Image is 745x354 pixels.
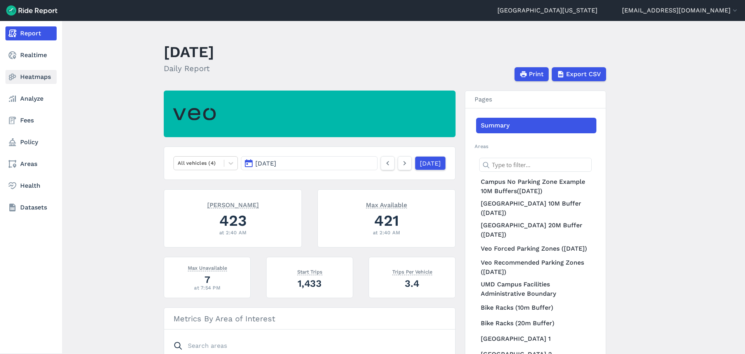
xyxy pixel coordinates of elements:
[476,256,596,278] a: Veo Recommended Parking Zones ([DATE])
[6,5,57,16] img: Ride Report
[476,197,596,219] a: [GEOGRAPHIC_DATA] 10M Buffer ([DATE])
[479,158,592,172] input: Type to filter...
[497,6,598,15] a: [GEOGRAPHIC_DATA][US_STATE]
[5,135,57,149] a: Policy
[255,160,276,167] span: [DATE]
[5,201,57,214] a: Datasets
[173,284,241,291] div: at 7:54 PM
[5,26,57,40] a: Report
[297,267,322,275] span: Start Trips
[207,201,259,208] span: [PERSON_NAME]
[476,219,596,241] a: [GEOGRAPHIC_DATA] 20M Buffer ([DATE])
[366,201,407,208] span: Max Available
[327,210,446,231] div: 421
[5,92,57,106] a: Analyze
[173,103,216,125] img: Veo
[415,156,446,170] a: [DATE]
[173,210,292,231] div: 423
[476,241,596,256] a: Veo Forced Parking Zones ([DATE])
[465,91,606,108] h3: Pages
[5,157,57,171] a: Areas
[475,143,596,150] h2: Areas
[5,179,57,193] a: Health
[164,308,455,330] h3: Metrics By Area of Interest
[476,278,596,300] a: UMD Campus Facilities Administrative Boundary
[476,331,596,347] a: [GEOGRAPHIC_DATA] 1
[5,113,57,127] a: Fees
[552,67,606,81] button: Export CSV
[5,48,57,62] a: Realtime
[378,277,446,290] div: 3.4
[276,277,343,290] div: 1,433
[173,229,292,236] div: at 2:40 AM
[169,339,441,353] input: Search areas
[529,70,544,79] span: Print
[188,263,227,271] span: Max Unavailable
[164,63,214,74] h2: Daily Report
[173,273,241,286] div: 7
[241,156,378,170] button: [DATE]
[392,267,432,275] span: Trips Per Vehicle
[566,70,601,79] span: Export CSV
[327,229,446,236] div: at 2:40 AM
[5,70,57,84] a: Heatmaps
[515,67,549,81] button: Print
[476,176,596,197] a: Campus No Parking Zone Example 10M Buffers([DATE])
[476,300,596,316] a: Bike Racks (10m Buffer)
[476,118,596,133] a: Summary
[622,6,739,15] button: [EMAIL_ADDRESS][DOMAIN_NAME]
[476,316,596,331] a: Bike Racks (20m Buffer)
[164,41,214,63] h1: [DATE]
